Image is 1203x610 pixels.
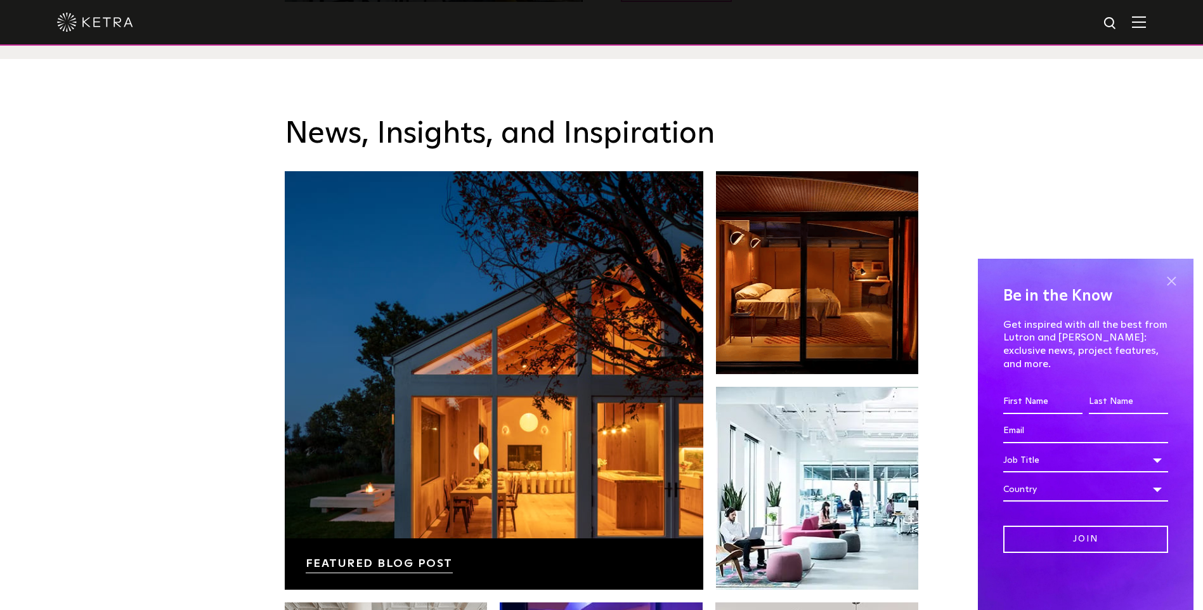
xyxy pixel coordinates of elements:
[1089,390,1168,414] input: Last Name
[57,13,133,32] img: ketra-logo-2019-white
[1003,318,1168,371] p: Get inspired with all the best from Lutron and [PERSON_NAME]: exclusive news, project features, a...
[285,116,919,153] h3: News, Insights, and Inspiration
[1103,16,1119,32] img: search icon
[1003,526,1168,553] input: Join
[1003,419,1168,443] input: Email
[1003,390,1083,414] input: First Name
[1003,448,1168,472] div: Job Title
[1003,284,1168,308] h4: Be in the Know
[1003,477,1168,502] div: Country
[1132,16,1146,28] img: Hamburger%20Nav.svg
